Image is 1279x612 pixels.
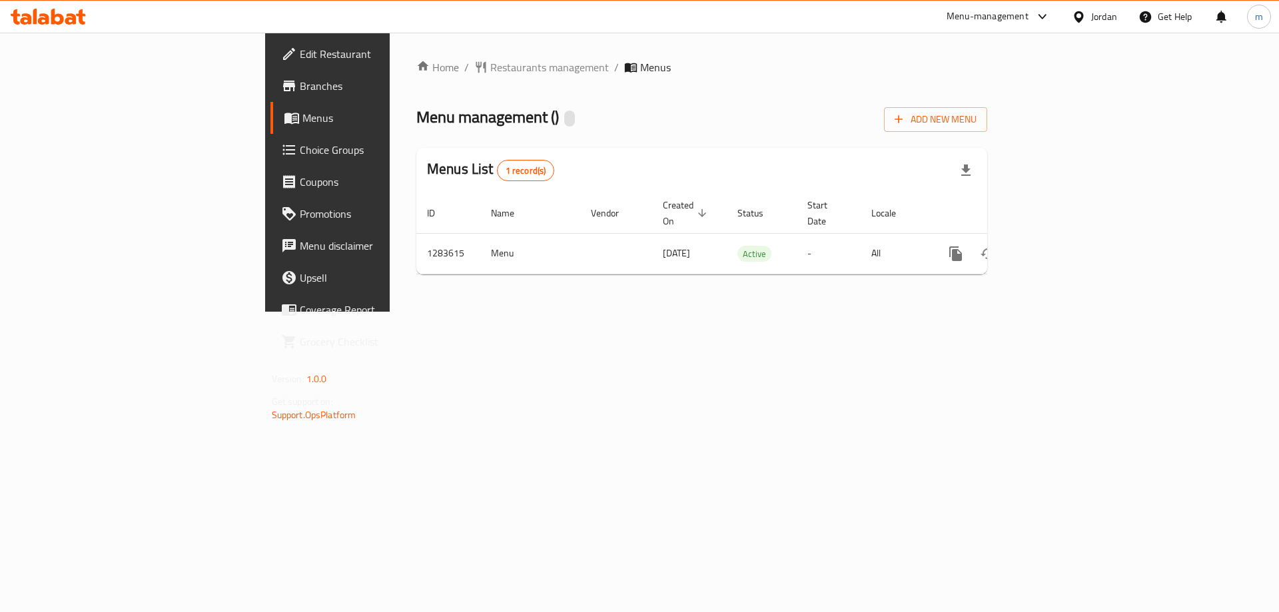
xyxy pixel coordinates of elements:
[591,205,636,221] span: Vendor
[737,246,771,262] span: Active
[300,334,468,350] span: Grocery Checklist
[270,70,479,102] a: Branches
[498,164,554,177] span: 1 record(s)
[491,205,532,221] span: Name
[972,238,1004,270] button: Change Status
[640,59,671,75] span: Menus
[614,59,619,75] li: /
[270,102,479,134] a: Menus
[427,159,554,181] h2: Menus List
[807,197,845,229] span: Start Date
[480,233,580,274] td: Menu
[272,406,356,424] a: Support.OpsPlatform
[300,46,468,62] span: Edit Restaurant
[884,107,987,132] button: Add New Menu
[300,270,468,286] span: Upsell
[797,233,861,274] td: -
[940,238,972,270] button: more
[272,393,333,410] span: Get support on:
[270,166,479,198] a: Coupons
[929,193,1078,234] th: Actions
[861,233,929,274] td: All
[416,59,987,75] nav: breadcrumb
[737,205,781,221] span: Status
[416,193,1078,274] table: enhanced table
[300,142,468,158] span: Choice Groups
[663,197,711,229] span: Created On
[300,174,468,190] span: Coupons
[272,370,304,388] span: Version:
[270,134,479,166] a: Choice Groups
[300,302,468,318] span: Coverage Report
[300,78,468,94] span: Branches
[302,110,468,126] span: Menus
[270,38,479,70] a: Edit Restaurant
[497,160,555,181] div: Total records count
[300,238,468,254] span: Menu disclaimer
[270,198,479,230] a: Promotions
[663,244,690,262] span: [DATE]
[947,9,1029,25] div: Menu-management
[300,206,468,222] span: Promotions
[306,370,327,388] span: 1.0.0
[895,111,977,128] span: Add New Menu
[270,326,479,358] a: Grocery Checklist
[416,102,559,132] span: Menu management ( )
[1091,9,1117,24] div: Jordan
[270,230,479,262] a: Menu disclaimer
[270,294,479,326] a: Coverage Report
[1255,9,1263,24] span: m
[474,59,609,75] a: Restaurants management
[490,59,609,75] span: Restaurants management
[871,205,913,221] span: Locale
[950,154,982,186] div: Export file
[427,205,452,221] span: ID
[270,262,479,294] a: Upsell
